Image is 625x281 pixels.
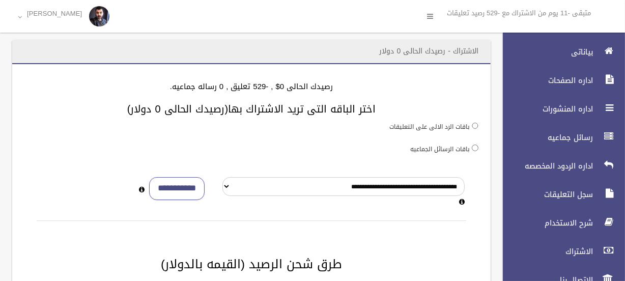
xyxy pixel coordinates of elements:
[494,246,596,257] span: الاشتراك
[494,47,596,57] span: بياناتى
[494,98,625,120] a: اداره المنشورات
[494,189,596,200] span: سجل التعليقات
[410,144,470,155] label: باقات الرسائل الجماعيه
[494,240,625,263] a: الاشتراك
[494,104,596,114] span: اداره المنشورات
[494,69,625,92] a: اداره الصفحات
[24,82,478,91] h4: رصيدك الحالى 0$ , -529 تعليق , 0 رساله جماعيه.
[494,183,625,206] a: سجل التعليقات
[494,155,625,177] a: اداره الردود المخصصه
[494,75,596,86] span: اداره الصفحات
[24,103,478,115] h3: اختر الباقه التى تريد الاشتراك بها(رصيدك الحالى 0 دولار)
[494,126,625,149] a: رسائل جماعيه
[494,218,596,228] span: شرح الاستخدام
[367,41,491,61] header: الاشتراك - رصيدك الحالى 0 دولار
[494,161,596,171] span: اداره الردود المخصصه
[494,132,596,143] span: رسائل جماعيه
[27,10,82,17] p: [PERSON_NAME]
[494,212,625,234] a: شرح الاستخدام
[494,41,625,63] a: بياناتى
[24,258,478,271] h2: طرق شحن الرصيد (القيمه بالدولار)
[389,121,470,132] label: باقات الرد الالى على التعليقات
